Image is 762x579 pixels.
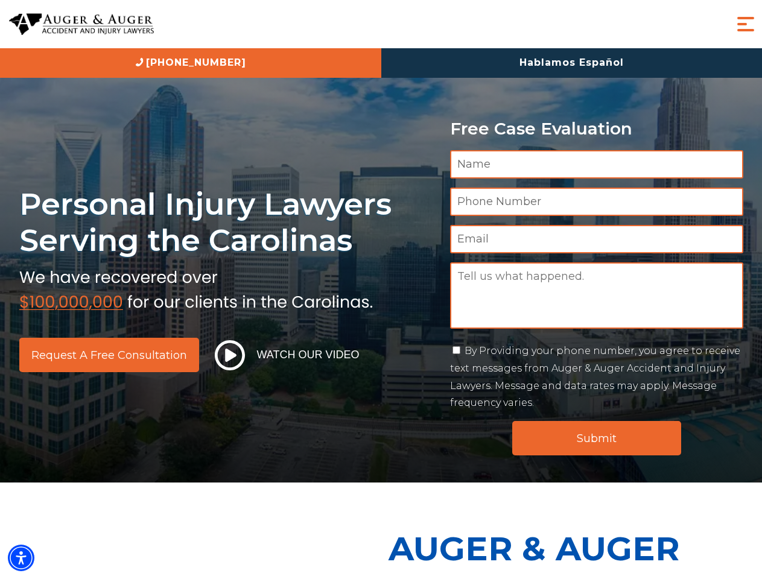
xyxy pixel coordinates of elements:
[450,225,743,253] input: Email
[512,421,681,455] input: Submit
[31,350,187,361] span: Request a Free Consultation
[450,188,743,216] input: Phone Number
[19,338,199,372] a: Request a Free Consultation
[450,150,743,179] input: Name
[211,340,363,371] button: Watch Our Video
[19,265,373,311] img: sub text
[9,13,154,36] img: Auger & Auger Accident and Injury Lawyers Logo
[389,519,755,578] p: Auger & Auger
[450,345,740,408] label: By Providing your phone number, you agree to receive text messages from Auger & Auger Accident an...
[19,186,436,259] h1: Personal Injury Lawyers Serving the Carolinas
[734,12,758,36] button: Menu
[8,545,34,571] div: Accessibility Menu
[450,119,743,138] p: Free Case Evaluation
